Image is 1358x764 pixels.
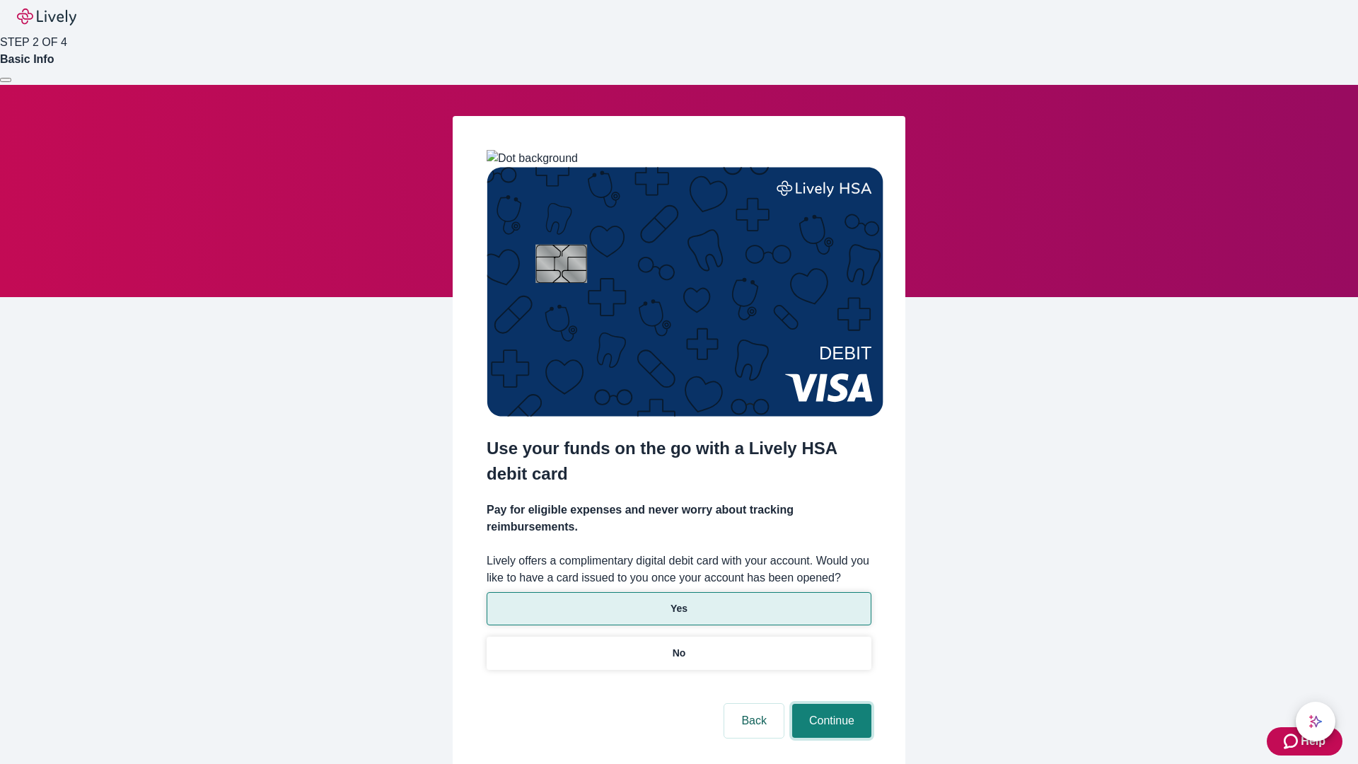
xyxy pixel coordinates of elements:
[17,8,76,25] img: Lively
[487,167,883,417] img: Debit card
[487,150,578,167] img: Dot background
[487,436,871,487] h2: Use your funds on the go with a Lively HSA debit card
[1301,733,1325,750] span: Help
[487,637,871,670] button: No
[1267,727,1342,756] button: Zendesk support iconHelp
[487,552,871,586] label: Lively offers a complimentary digital debit card with your account. Would you like to have a card...
[792,704,871,738] button: Continue
[487,502,871,536] h4: Pay for eligible expenses and never worry about tracking reimbursements.
[1296,702,1335,741] button: chat
[671,601,687,616] p: Yes
[1284,733,1301,750] svg: Zendesk support icon
[1308,714,1323,729] svg: Lively AI Assistant
[673,646,686,661] p: No
[724,704,784,738] button: Back
[487,592,871,625] button: Yes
